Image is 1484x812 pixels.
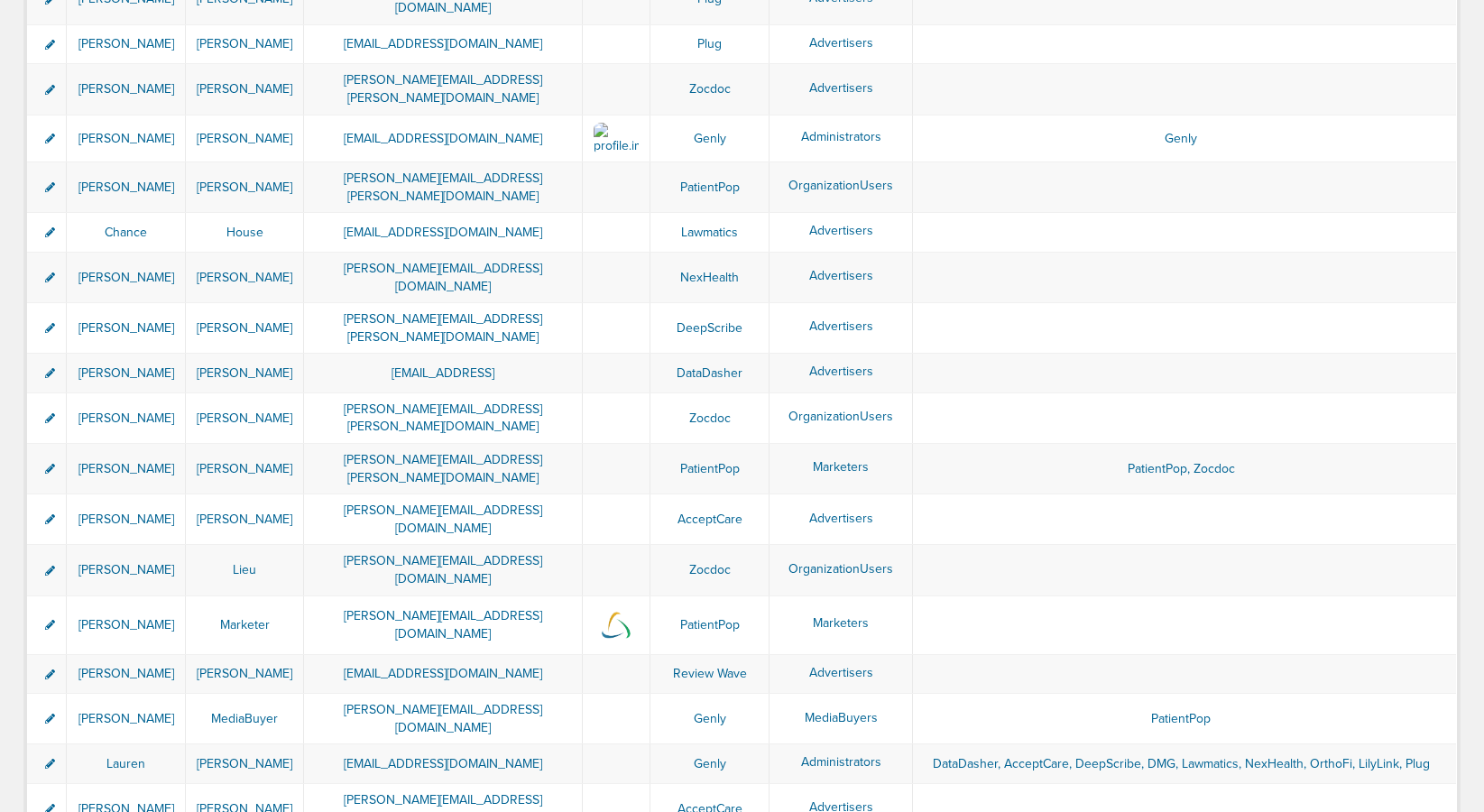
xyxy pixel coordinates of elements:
[186,654,304,694] td: [PERSON_NAME]
[186,115,304,162] td: [PERSON_NAME]
[650,744,770,784] td: Genly
[809,223,873,238] span: Advertisers
[304,545,583,595] td: [PERSON_NAME][EMAIL_ADDRESS][DOMAIN_NAME]
[67,162,186,213] td: [PERSON_NAME]
[304,694,583,744] td: [PERSON_NAME][EMAIL_ADDRESS][DOMAIN_NAME]
[67,24,186,64] td: [PERSON_NAME]
[650,595,770,654] td: PatientPop
[304,444,583,494] td: [PERSON_NAME][EMAIL_ADDRESS][PERSON_NAME][DOMAIN_NAME]
[650,444,770,494] td: PatientPop
[67,595,186,654] td: [PERSON_NAME]
[650,545,770,595] td: Zocdoc
[186,24,304,64] td: [PERSON_NAME]
[650,115,770,162] td: Genly
[186,354,304,393] td: [PERSON_NAME]
[788,561,893,577] span: OrganizationUsers
[650,694,770,744] td: Genly
[67,64,186,115] td: [PERSON_NAME]
[809,364,873,379] span: Advertisers
[67,444,186,494] td: [PERSON_NAME]
[67,392,186,443] td: [PERSON_NAME]
[801,754,881,770] span: Administrators
[809,80,873,96] span: Advertisers
[809,511,873,526] span: Advertisers
[67,744,186,784] td: Lauren
[788,409,893,424] span: OrganizationUsers
[913,444,1457,494] td: PatientPop, Zocdoc
[813,459,869,475] span: Marketers
[67,303,186,354] td: [PERSON_NAME]
[650,494,770,545] td: AcceptCare
[67,213,186,253] td: Chance
[304,654,583,694] td: [EMAIL_ADDRESS][DOMAIN_NAME]
[304,354,583,393] td: [EMAIL_ADDRESS]
[304,595,583,654] td: [PERSON_NAME][EMAIL_ADDRESS][DOMAIN_NAME]
[186,744,304,784] td: [PERSON_NAME]
[186,64,304,115] td: [PERSON_NAME]
[788,178,893,193] span: OrganizationUsers
[650,303,770,354] td: DeepScribe
[650,252,770,302] td: NexHealth
[186,252,304,302] td: [PERSON_NAME]
[67,694,186,744] td: [PERSON_NAME]
[304,24,583,64] td: [EMAIL_ADDRESS][DOMAIN_NAME]
[186,595,304,654] td: Marketer
[67,494,186,545] td: [PERSON_NAME]
[186,303,304,354] td: [PERSON_NAME]
[304,392,583,443] td: [PERSON_NAME][EMAIL_ADDRESS][PERSON_NAME][DOMAIN_NAME]
[809,268,873,283] span: Advertisers
[594,123,639,155] img: profile.img
[650,64,770,115] td: Zocdoc
[304,115,583,162] td: [EMAIL_ADDRESS][DOMAIN_NAME]
[67,354,186,393] td: [PERSON_NAME]
[186,444,304,494] td: [PERSON_NAME]
[304,744,583,784] td: [EMAIL_ADDRESS][DOMAIN_NAME]
[650,162,770,213] td: PatientPop
[809,318,873,334] span: Advertisers
[809,35,873,51] span: Advertisers
[186,694,304,744] td: MediaBuyer
[304,494,583,545] td: [PERSON_NAME][EMAIL_ADDRESS][DOMAIN_NAME]
[650,354,770,393] td: DataDasher
[813,615,869,631] span: Marketers
[304,162,583,213] td: [PERSON_NAME][EMAIL_ADDRESS][PERSON_NAME][DOMAIN_NAME]
[913,744,1457,784] td: DataDasher, AcceptCare, DeepScribe, DMG, Lawmatics, NexHealth, OrthoFi, LilyLink, Plug
[67,545,186,595] td: [PERSON_NAME]
[650,654,770,694] td: Review Wave
[186,162,304,213] td: [PERSON_NAME]
[913,694,1457,744] td: PatientPop
[304,213,583,253] td: [EMAIL_ADDRESS][DOMAIN_NAME]
[67,654,186,694] td: [PERSON_NAME]
[913,115,1457,162] td: Genly
[801,129,881,144] span: Administrators
[650,392,770,443] td: Zocdoc
[304,252,583,302] td: [PERSON_NAME][EMAIL_ADDRESS][DOMAIN_NAME]
[805,710,878,725] span: MediaBuyers
[650,24,770,64] td: Plug
[650,213,770,253] td: Lawmatics
[186,494,304,545] td: [PERSON_NAME]
[809,665,873,680] span: Advertisers
[67,252,186,302] td: [PERSON_NAME]
[304,303,583,354] td: [PERSON_NAME][EMAIL_ADDRESS][PERSON_NAME][DOMAIN_NAME]
[186,213,304,253] td: House
[186,392,304,443] td: [PERSON_NAME]
[186,545,304,595] td: Lieu
[304,64,583,115] td: [PERSON_NAME][EMAIL_ADDRESS][PERSON_NAME][DOMAIN_NAME]
[67,115,186,162] td: [PERSON_NAME]
[594,604,639,647] img: profile.img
